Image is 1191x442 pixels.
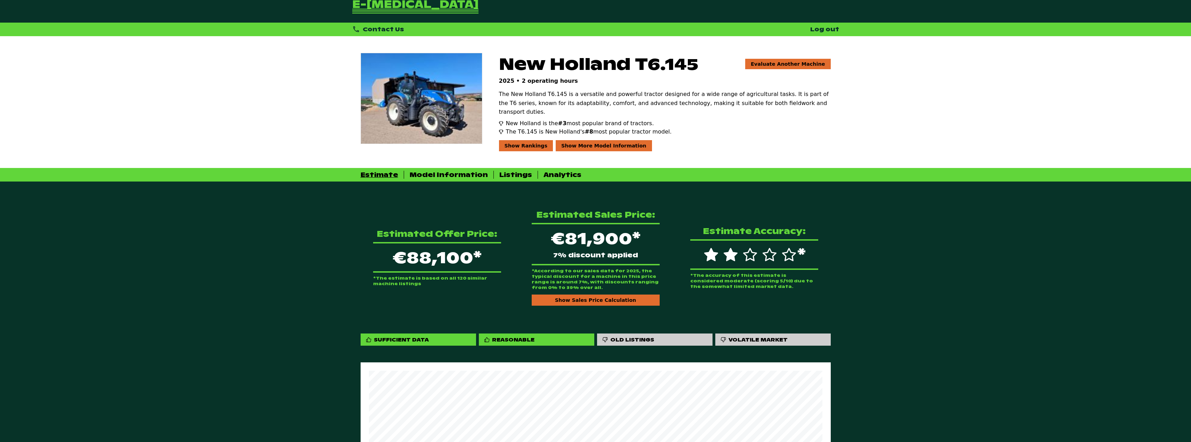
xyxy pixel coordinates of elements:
[532,268,660,290] p: *According to our sales data for 2025, the typical discount for a machine in this price range is ...
[715,333,831,346] div: Volatile Market
[499,140,553,151] div: Show Rankings
[810,26,839,33] a: Log out
[745,59,830,69] a: Evaluate Another Machine
[558,120,567,127] span: #3
[690,226,818,236] p: Estimate Accuracy:
[410,171,488,179] div: Model Information
[610,336,654,343] div: Old Listings
[373,242,501,273] p: €88,100*
[363,26,404,33] span: Contact Us
[361,171,398,179] div: Estimate
[499,90,831,116] p: The New Holland T6.145 is a versatile and powerful tractor designed for a wide range of agricultu...
[506,128,672,136] span: The T6.145 is New Holland's most popular tractor model.
[374,336,429,343] div: Sufficient Data
[532,295,660,306] div: Show Sales Price Calculation
[479,333,594,346] div: Reasonable
[690,273,818,289] p: *The accuracy of this estimate is considered moderate (scoring 5/10) due to the somewhat limited ...
[556,140,652,151] div: Show More Model Information
[597,333,713,346] div: Old Listings
[361,53,482,144] img: New Holland T6.145
[506,119,654,128] span: New Holland is the most popular brand of tractors.
[373,275,501,287] p: *The estimate is based on all 120 similar machine listings
[361,333,476,346] div: Sufficient Data
[499,78,831,84] p: 2025 • 2 operating hours
[585,128,593,135] span: #8
[352,25,404,33] div: Contact Us
[544,171,581,179] div: Analytics
[729,336,788,343] div: Volatile Market
[532,209,660,220] p: Estimated Sales Price:
[532,223,660,265] div: €81,900*
[499,53,698,75] span: New Holland T6.145
[553,252,638,258] span: 7% discount applied
[499,171,532,179] div: Listings
[373,228,501,239] p: Estimated Offer Price:
[492,336,534,343] div: Reasonable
